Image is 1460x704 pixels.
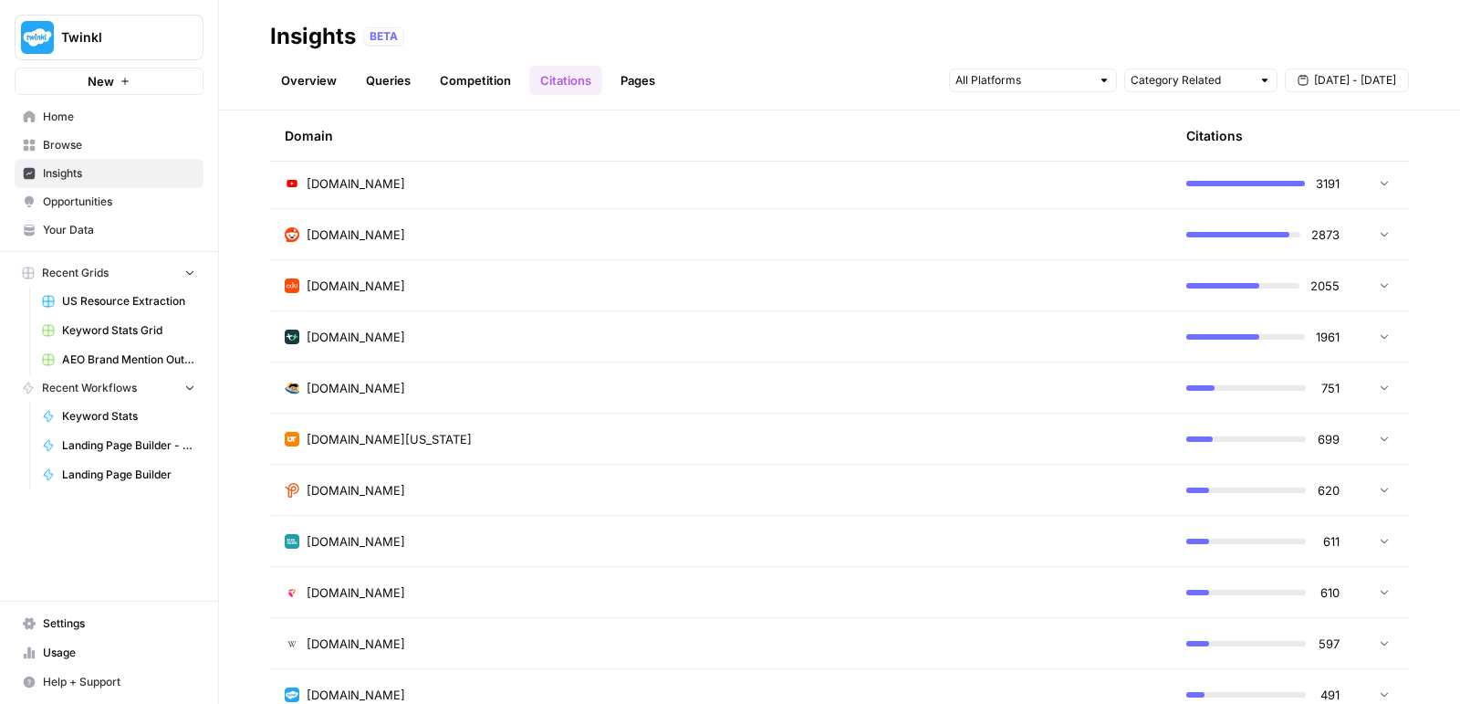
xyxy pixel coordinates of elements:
[15,159,203,188] a: Insights
[1186,110,1243,161] div: Citations
[355,66,422,95] a: Queries
[1311,226,1340,244] span: 2873
[15,15,203,60] button: Workspace: Twinkl
[1317,481,1340,499] span: 620
[43,137,195,153] span: Browse
[363,27,404,46] div: BETA
[307,583,405,602] span: [DOMAIN_NAME]
[34,431,203,460] a: Landing Page Builder - Alt 1
[429,66,522,95] a: Competition
[285,330,299,344] img: ntnpoh0t3domv7x64t71pt02hnf3
[1316,328,1340,346] span: 1961
[1317,583,1340,602] span: 610
[15,68,203,95] button: New
[15,102,203,131] a: Home
[270,66,348,95] a: Overview
[1317,532,1340,551] span: 611
[955,71,1090,89] input: All Platforms
[285,176,299,191] img: 0zkdcw4f2if10gixueqlxn0ffrb2
[34,316,203,345] a: Keyword Stats Grid
[43,645,195,661] span: Usage
[43,615,195,632] span: Settings
[15,259,203,287] button: Recent Grids
[307,277,405,295] span: [DOMAIN_NAME]
[270,22,356,51] div: Insights
[34,287,203,316] a: US Resource Extraction
[529,66,602,95] a: Citations
[307,174,405,193] span: [DOMAIN_NAME]
[1316,174,1340,193] span: 3191
[285,381,299,395] img: yxprzw28yl2vjdldux6mrl12mic7
[1317,686,1340,704] span: 491
[62,322,195,339] span: Keyword Stats Grid
[285,688,299,702] img: 5bjvgvsvtqzpvnn5k4aed1ajqz40
[61,28,172,47] span: Twinkl
[307,226,405,244] span: [DOMAIN_NAME]
[42,380,137,396] span: Recent Workflows
[15,187,203,216] a: Opportunities
[307,328,405,346] span: [DOMAIN_NAME]
[307,481,405,499] span: [DOMAIN_NAME]
[62,467,195,483] span: Landing Page Builder
[285,227,299,242] img: m2cl2pnoess66jx31edqk0jfpcfn
[285,432,299,447] img: lxw5963bhx9a6cvmxcwz09sor378
[15,215,203,245] a: Your Data
[34,345,203,374] a: AEO Brand Mention Outreach
[1285,68,1409,92] button: [DATE] - [DATE]
[88,72,114,90] span: New
[34,402,203,431] a: Keyword Stats
[285,483,299,498] img: ic0q7wd7g31govu4gjdgnpsd9hja
[285,110,1157,161] div: Domain
[1317,635,1340,653] span: 597
[307,430,472,448] span: [DOMAIN_NAME][US_STATE]
[1131,71,1251,89] input: Category Related
[43,165,195,182] span: Insights
[1310,277,1340,295] span: 2055
[62,437,195,454] span: Landing Page Builder - Alt 1
[15,374,203,402] button: Recent Workflows
[62,293,195,310] span: US Resource Extraction
[285,636,299,651] img: vm3p9xuvjyp37igu3cuc8ys7u6zv
[307,686,405,704] span: [DOMAIN_NAME]
[307,532,405,551] span: [DOMAIN_NAME]
[1317,430,1340,448] span: 699
[21,21,54,54] img: Twinkl Logo
[15,131,203,160] a: Browse
[307,379,405,397] span: [DOMAIN_NAME]
[285,585,299,600] img: 393luzpesoj1phdi4ccx8uhzrhn9
[43,222,195,238] span: Your Data
[34,460,203,489] a: Landing Page Builder
[1314,72,1396,89] span: [DATE] - [DATE]
[15,609,203,638] a: Settings
[15,667,203,697] button: Help + Support
[42,265,109,281] span: Recent Grids
[285,534,299,549] img: a9rzorzhzy0cj0zd7bg4dyhb5gpx
[43,109,195,125] span: Home
[62,352,195,368] span: AEO Brand Mention Outreach
[1317,379,1340,397] span: 751
[43,194,195,210] span: Opportunities
[15,638,203,667] a: Usage
[43,674,195,690] span: Help + Support
[285,278,299,293] img: js63xgg9vevgkpqcigx0jfrhdmdq
[307,635,405,653] span: [DOMAIN_NAME]
[610,66,666,95] a: Pages
[62,408,195,425] span: Keyword Stats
